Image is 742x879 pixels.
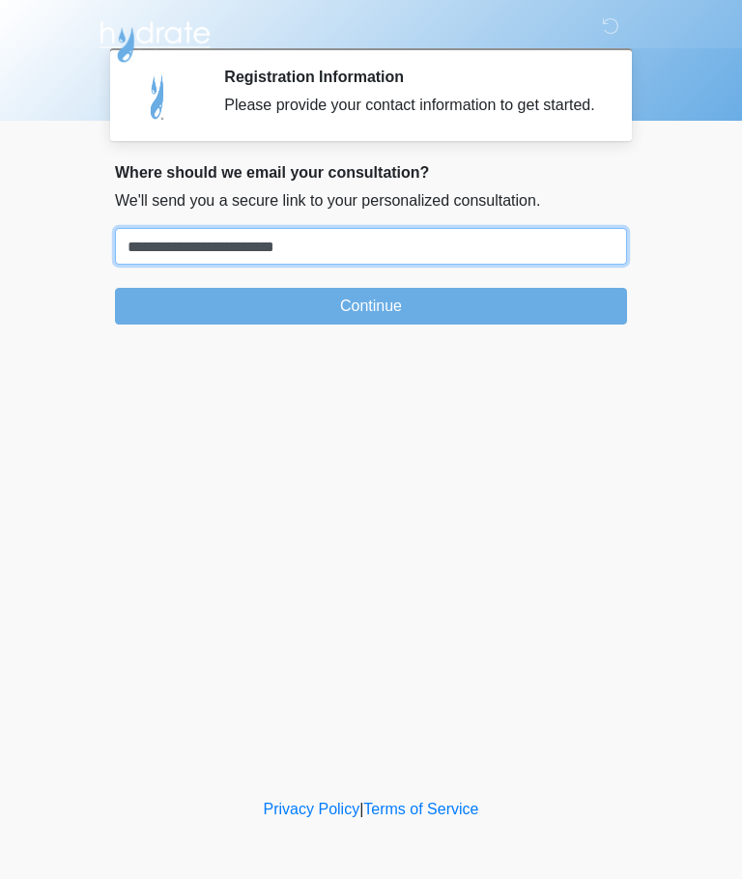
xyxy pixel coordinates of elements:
[264,801,360,817] a: Privacy Policy
[115,163,627,182] h2: Where should we email your consultation?
[115,288,627,325] button: Continue
[224,94,598,117] div: Please provide your contact information to get started.
[363,801,478,817] a: Terms of Service
[129,68,187,126] img: Agent Avatar
[359,801,363,817] a: |
[115,189,627,213] p: We'll send you a secure link to your personalized consultation.
[96,14,214,64] img: Hydrate IV Bar - Arcadia Logo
